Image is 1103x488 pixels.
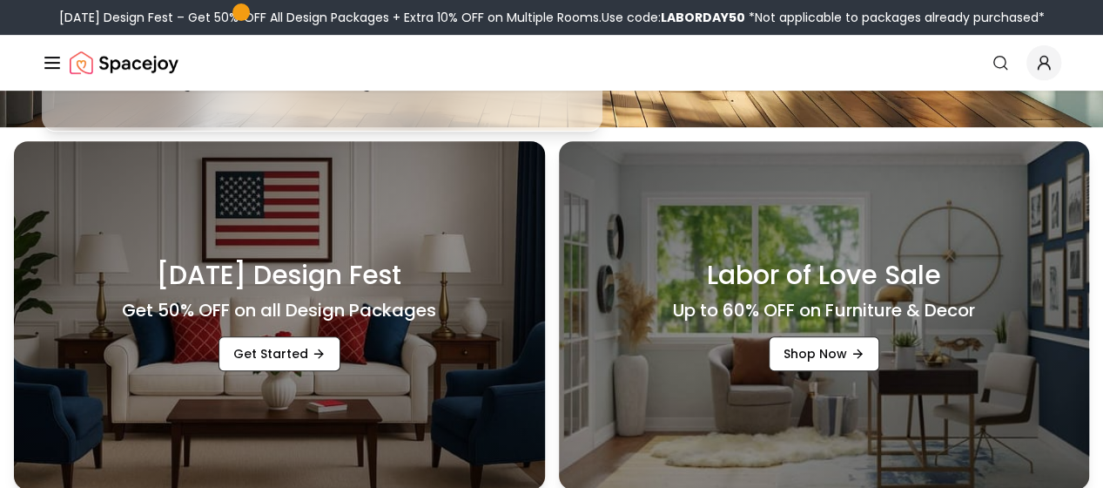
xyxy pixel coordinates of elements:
[70,45,178,80] a: Spacejoy
[42,35,1061,91] nav: Global
[661,9,745,26] b: LABORDAY50
[122,298,436,322] h4: Get 50% OFF on all Design Packages
[219,336,340,371] a: Get Started
[59,9,1045,26] div: [DATE] Design Fest – Get 50% OFF All Design Packages + Extra 10% OFF on Multiple Rooms.
[769,336,879,371] a: Shop Now
[745,9,1045,26] span: *Not applicable to packages already purchased*
[673,298,974,322] h4: Up to 60% OFF on Furniture & Decor
[157,260,401,291] h3: [DATE] Design Fest
[707,260,941,291] h3: Labor of Love Sale
[70,45,178,80] img: Spacejoy Logo
[602,9,745,26] span: Use code:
